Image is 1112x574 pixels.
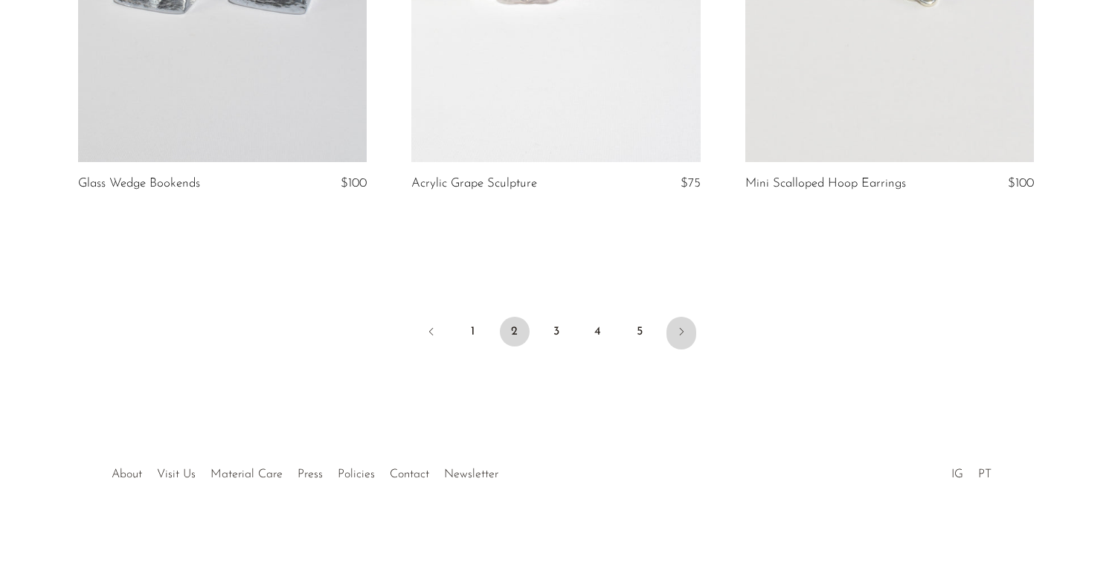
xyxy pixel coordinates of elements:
[390,468,429,480] a: Contact
[681,177,701,190] span: $75
[541,317,571,346] a: 3
[1008,177,1034,190] span: $100
[411,177,537,190] a: Acrylic Grape Sculpture
[341,177,367,190] span: $100
[944,457,999,485] ul: Social Medias
[417,317,446,349] a: Previous
[500,317,530,346] span: 2
[78,177,200,190] a: Glass Wedge Bookends
[583,317,613,346] a: 4
[210,468,283,480] a: Material Care
[745,177,906,190] a: Mini Scalloped Hoop Earrings
[951,468,963,480] a: IG
[298,468,323,480] a: Press
[104,457,506,485] ul: Quick links
[625,317,655,346] a: 5
[666,317,696,349] a: Next
[978,468,992,480] a: PT
[157,468,196,480] a: Visit Us
[338,468,375,480] a: Policies
[458,317,488,346] a: 1
[112,468,142,480] a: About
